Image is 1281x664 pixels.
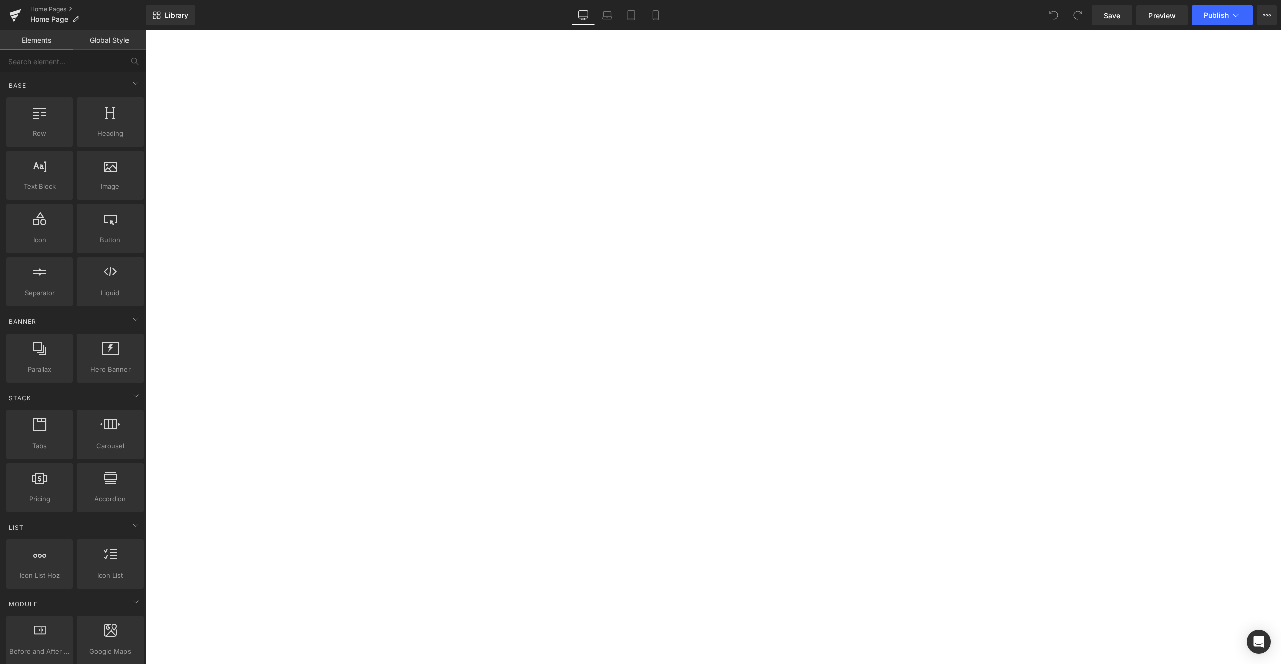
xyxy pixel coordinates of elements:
[9,646,70,657] span: Before and After Images
[1136,5,1188,25] a: Preview
[1247,630,1271,654] div: Open Intercom Messenger
[1204,11,1229,19] span: Publish
[9,128,70,139] span: Row
[1044,5,1064,25] button: Undo
[30,5,146,13] a: Home Pages
[571,5,595,25] a: Desktop
[1104,10,1120,21] span: Save
[9,570,70,581] span: Icon List Hoz
[80,288,141,298] span: Liquid
[1148,10,1176,21] span: Preview
[80,494,141,504] span: Accordion
[73,30,146,50] a: Global Style
[1068,5,1088,25] button: Redo
[1257,5,1277,25] button: More
[30,15,68,23] span: Home Page
[9,181,70,192] span: Text Block
[9,440,70,451] span: Tabs
[80,364,141,375] span: Hero Banner
[80,181,141,192] span: Image
[1192,5,1253,25] button: Publish
[8,599,39,609] span: Module
[80,646,141,657] span: Google Maps
[80,440,141,451] span: Carousel
[9,288,70,298] span: Separator
[8,523,25,532] span: List
[9,235,70,245] span: Icon
[80,570,141,581] span: Icon List
[8,81,27,90] span: Base
[8,393,32,403] span: Stack
[644,5,668,25] a: Mobile
[619,5,644,25] a: Tablet
[146,5,195,25] a: New Library
[165,11,188,20] span: Library
[595,5,619,25] a: Laptop
[80,235,141,245] span: Button
[8,317,37,326] span: Banner
[9,364,70,375] span: Parallax
[80,128,141,139] span: Heading
[9,494,70,504] span: Pricing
